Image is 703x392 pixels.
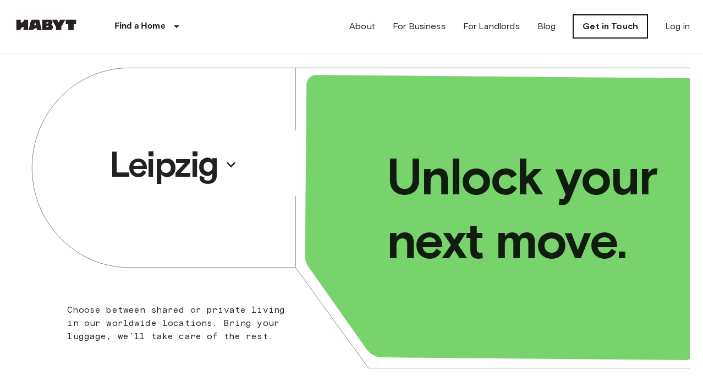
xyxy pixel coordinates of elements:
a: Blog [537,20,556,33]
a: For Landlords [463,20,520,33]
button: Leipzig [105,139,241,190]
a: Get in Touch [573,15,647,38]
a: For Business [393,20,446,33]
p: Find a Home [114,20,166,33]
a: Log in [665,20,690,33]
p: Unlock your next move. [387,145,672,273]
p: Leipzig [109,143,217,187]
p: Choose between shared or private living in our worldwide locations. Bring your luggage, we'll tak... [67,303,290,343]
a: About [349,20,375,33]
img: Habyt [13,19,79,30]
